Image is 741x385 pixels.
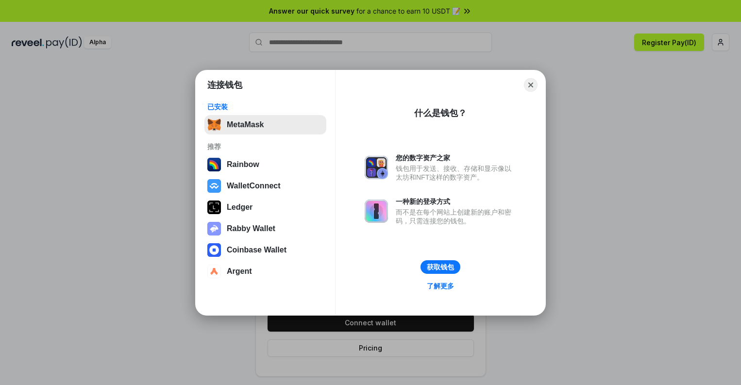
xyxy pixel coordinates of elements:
h1: 连接钱包 [207,79,242,91]
div: 您的数字资产之家 [396,153,516,162]
div: Coinbase Wallet [227,246,286,254]
button: Close [524,78,538,92]
div: 一种新的登录方式 [396,197,516,206]
img: svg+xml,%3Csvg%20xmlns%3D%22http%3A%2F%2Fwww.w3.org%2F2000%2Fsvg%22%20width%3D%2228%22%20height%3... [207,201,221,214]
button: Rainbow [204,155,326,174]
img: svg+xml,%3Csvg%20xmlns%3D%22http%3A%2F%2Fwww.w3.org%2F2000%2Fsvg%22%20fill%3D%22none%22%20viewBox... [365,200,388,223]
div: 获取钱包 [427,263,454,271]
div: Ledger [227,203,253,212]
div: 推荐 [207,142,323,151]
button: 获取钱包 [421,260,460,274]
button: WalletConnect [204,176,326,196]
div: 已安装 [207,102,323,111]
img: svg+xml,%3Csvg%20width%3D%22120%22%20height%3D%22120%22%20viewBox%3D%220%200%20120%20120%22%20fil... [207,158,221,171]
button: Ledger [204,198,326,217]
div: 而不是在每个网站上创建新的账户和密码，只需连接您的钱包。 [396,208,516,225]
div: 了解更多 [427,282,454,290]
div: 钱包用于发送、接收、存储和显示像以太坊和NFT这样的数字资产。 [396,164,516,182]
button: Coinbase Wallet [204,240,326,260]
div: Rabby Wallet [227,224,275,233]
img: svg+xml,%3Csvg%20width%3D%2228%22%20height%3D%2228%22%20viewBox%3D%220%200%2028%2028%22%20fill%3D... [207,243,221,257]
div: WalletConnect [227,182,281,190]
a: 了解更多 [421,280,460,292]
img: svg+xml,%3Csvg%20xmlns%3D%22http%3A%2F%2Fwww.w3.org%2F2000%2Fsvg%22%20fill%3D%22none%22%20viewBox... [365,156,388,179]
img: svg+xml,%3Csvg%20width%3D%2228%22%20height%3D%2228%22%20viewBox%3D%220%200%2028%2028%22%20fill%3D... [207,179,221,193]
div: Rainbow [227,160,259,169]
button: Rabby Wallet [204,219,326,238]
button: Argent [204,262,326,281]
div: 什么是钱包？ [414,107,467,119]
img: svg+xml,%3Csvg%20xmlns%3D%22http%3A%2F%2Fwww.w3.org%2F2000%2Fsvg%22%20fill%3D%22none%22%20viewBox... [207,222,221,235]
img: svg+xml,%3Csvg%20width%3D%2228%22%20height%3D%2228%22%20viewBox%3D%220%200%2028%2028%22%20fill%3D... [207,265,221,278]
img: svg+xml,%3Csvg%20fill%3D%22none%22%20height%3D%2233%22%20viewBox%3D%220%200%2035%2033%22%20width%... [207,118,221,132]
div: Argent [227,267,252,276]
div: MetaMask [227,120,264,129]
button: MetaMask [204,115,326,134]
